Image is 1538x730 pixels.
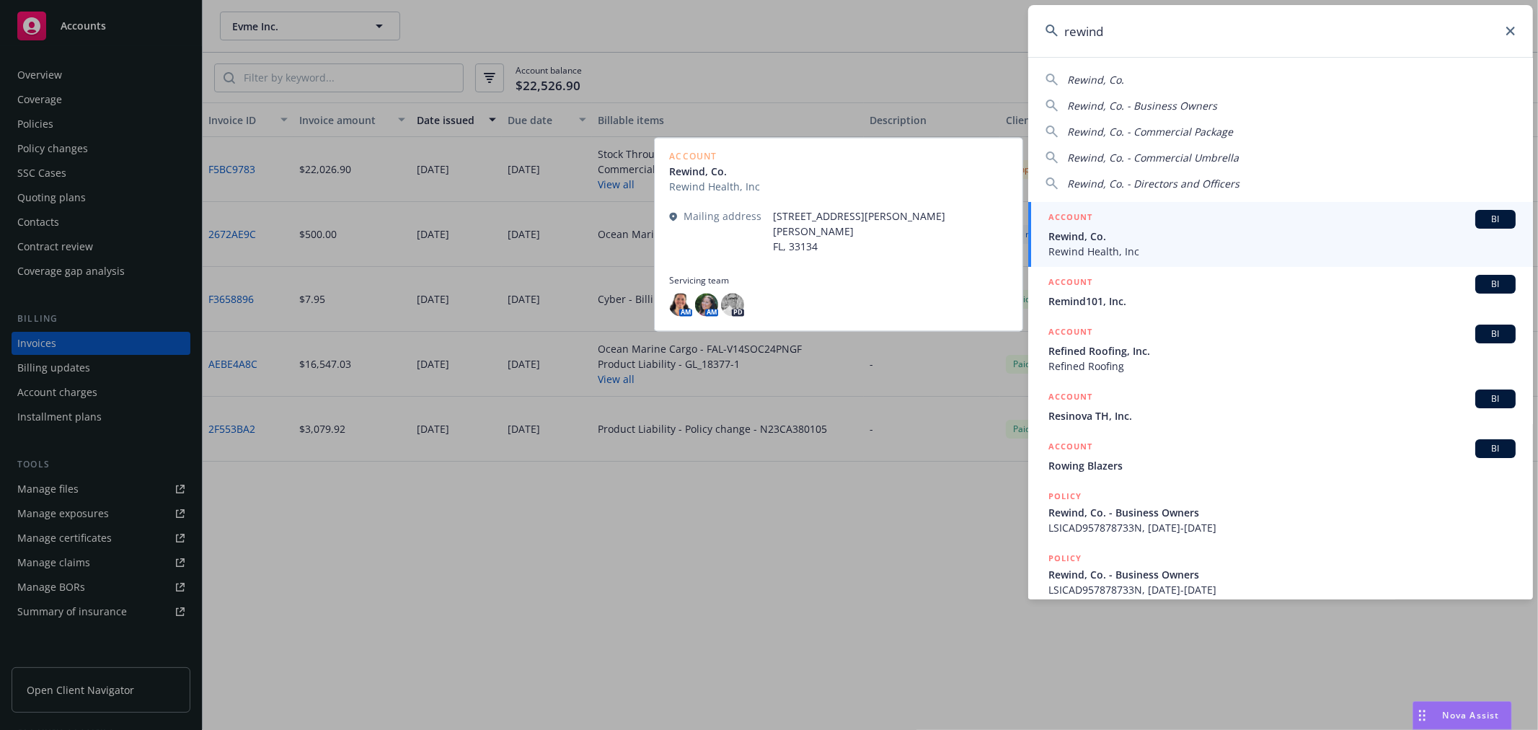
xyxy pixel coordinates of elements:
[1028,267,1533,317] a: ACCOUNTBIRemind101, Inc.
[1028,481,1533,543] a: POLICYRewind, Co. - Business OwnersLSICAD957878733N, [DATE]-[DATE]
[1048,294,1516,309] span: Remind101, Inc.
[1048,489,1082,503] h5: POLICY
[1028,382,1533,431] a: ACCOUNTBIResinova TH, Inc.
[1048,439,1092,457] h5: ACCOUNT
[1028,431,1533,481] a: ACCOUNTBIRowing Blazers
[1067,125,1233,138] span: Rewind, Co. - Commercial Package
[1048,520,1516,535] span: LSICAD957878733N, [DATE]-[DATE]
[1048,210,1092,227] h5: ACCOUNT
[1028,5,1533,57] input: Search...
[1443,709,1500,721] span: Nova Assist
[1028,202,1533,267] a: ACCOUNTBIRewind, Co.Rewind Health, Inc
[1481,213,1510,226] span: BI
[1048,567,1516,582] span: Rewind, Co. - Business Owners
[1028,317,1533,382] a: ACCOUNTBIRefined Roofing, Inc.Refined Roofing
[1067,99,1217,113] span: Rewind, Co. - Business Owners
[1048,325,1092,342] h5: ACCOUNT
[1028,543,1533,605] a: POLICYRewind, Co. - Business OwnersLSICAD957878733N, [DATE]-[DATE]
[1048,458,1516,473] span: Rowing Blazers
[1067,151,1239,164] span: Rewind, Co. - Commercial Umbrella
[1067,73,1124,87] span: Rewind, Co.
[1048,275,1092,292] h5: ACCOUNT
[1413,701,1512,730] button: Nova Assist
[1481,442,1510,455] span: BI
[1048,390,1092,407] h5: ACCOUNT
[1048,582,1516,597] span: LSICAD957878733N, [DATE]-[DATE]
[1048,505,1516,520] span: Rewind, Co. - Business Owners
[1481,278,1510,291] span: BI
[1481,392,1510,405] span: BI
[1067,177,1239,190] span: Rewind, Co. - Directors and Officers
[1048,244,1516,259] span: Rewind Health, Inc
[1048,551,1082,566] h5: POLICY
[1048,359,1516,374] span: Refined Roofing
[1048,408,1516,423] span: Resinova TH, Inc.
[1413,702,1431,729] div: Drag to move
[1048,229,1516,244] span: Rewind, Co.
[1481,327,1510,340] span: BI
[1048,343,1516,359] span: Refined Roofing, Inc.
